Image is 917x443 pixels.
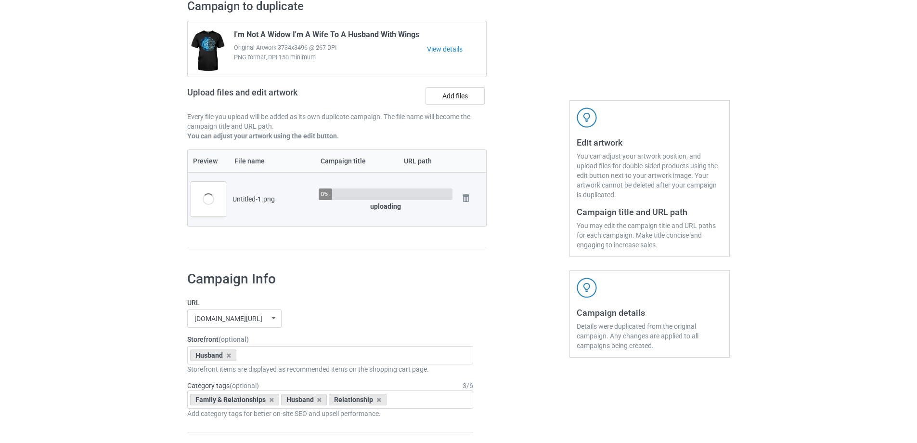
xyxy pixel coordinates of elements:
img: svg+xml;base64,PD94bWwgdmVyc2lvbj0iMS4wIiBlbmNvZGluZz0iVVRGLTgiPz4KPHN2ZyB3aWR0aD0iMjhweCIgaGVpZ2... [459,191,473,205]
div: Husband [281,394,327,405]
span: PNG format, DPI 150 minimum [234,53,427,62]
div: Husband [190,349,236,361]
b: You can adjust your artwork using the edit button. [187,132,339,140]
span: (optional) [219,336,249,343]
div: Family & Relationships [190,394,279,405]
div: uploading [319,201,452,211]
div: Storefront items are displayed as recommended items on the shopping cart page. [187,364,473,374]
p: Every file you upload will be added as its own duplicate campaign. The file name will become the ... [187,112,487,131]
img: svg+xml;base64,PD94bWwgdmVyc2lvbj0iMS4wIiBlbmNvZGluZz0iVVRGLTgiPz4KPHN2ZyB3aWR0aD0iNDJweCIgaGVpZ2... [577,278,597,298]
div: Details were duplicated from the original campaign. Any changes are applied to all campaigns bein... [577,322,723,350]
th: URL path [399,150,456,172]
div: 0% [321,191,329,197]
div: [DOMAIN_NAME][URL] [194,315,262,322]
span: I'm Not A Widow I'm A Wife To A Husband With Wings [234,30,419,43]
img: svg+xml;base64,PD94bWwgdmVyc2lvbj0iMS4wIiBlbmNvZGluZz0iVVRGLTgiPz4KPHN2ZyB3aWR0aD0iNDJweCIgaGVpZ2... [577,107,597,128]
a: View details [427,44,486,54]
h1: Campaign Info [187,270,473,288]
th: File name [229,150,315,172]
h2: Upload files and edit artwork [187,87,367,105]
h3: Edit artwork [577,137,723,148]
div: Untitled-1.png [232,194,312,204]
h3: Campaign title and URL path [577,206,723,217]
label: Category tags [187,381,259,390]
label: Storefront [187,335,473,344]
label: Add files [426,87,485,105]
div: You may edit the campaign title and URL paths for each campaign. Make title concise and engaging ... [577,221,723,250]
div: Relationship [329,394,387,405]
h3: Campaign details [577,307,723,318]
span: (optional) [230,382,259,389]
div: Add category tags for better on-site SEO and upsell performance. [187,409,473,418]
th: Preview [188,150,229,172]
span: Original Artwork 3734x3496 @ 267 DPI [234,43,427,53]
th: Campaign title [315,150,399,172]
label: URL [187,298,473,308]
div: You can adjust your artwork position, and upload files for double-sided products using the edit b... [577,151,723,200]
div: 3 / 6 [463,381,473,390]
